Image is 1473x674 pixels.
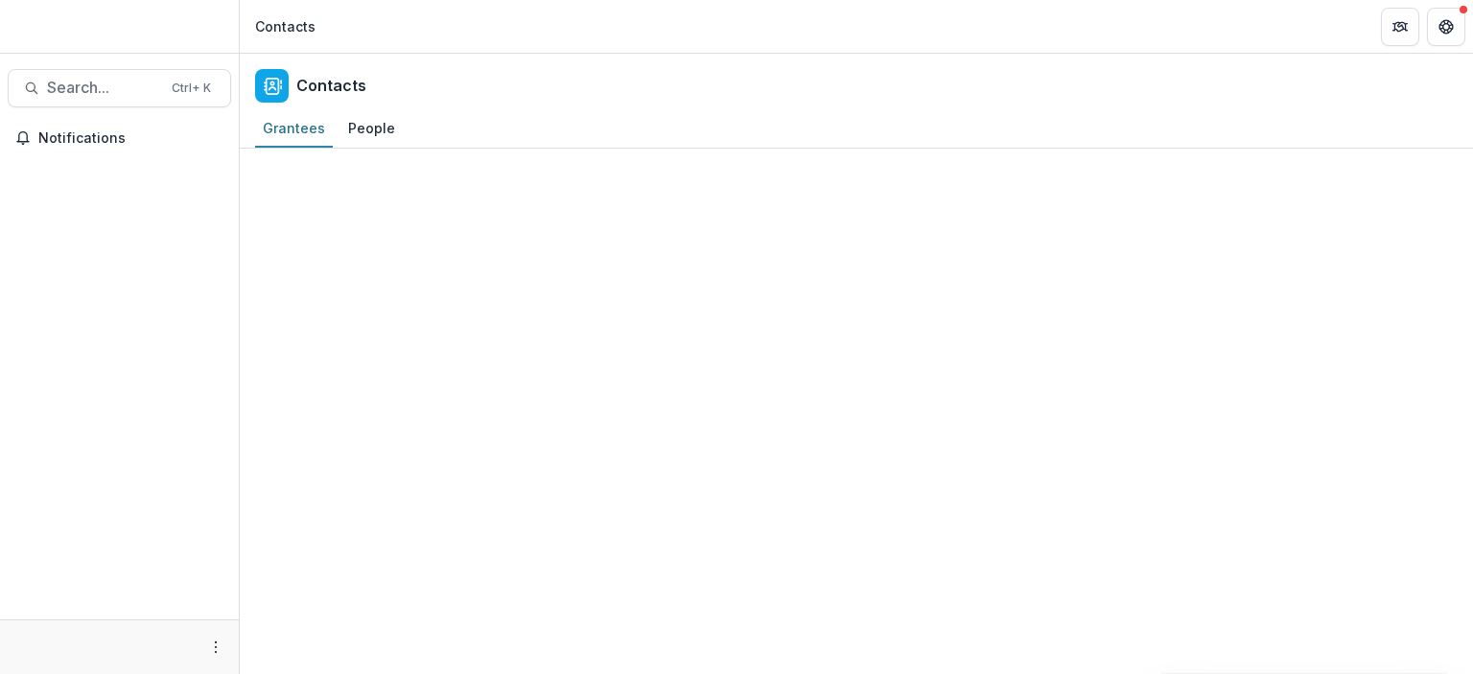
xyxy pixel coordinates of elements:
[340,114,403,142] div: People
[8,123,231,153] button: Notifications
[204,636,227,659] button: More
[255,16,316,36] div: Contacts
[340,110,403,148] a: People
[255,114,333,142] div: Grantees
[1427,8,1465,46] button: Get Help
[1381,8,1419,46] button: Partners
[296,77,366,95] h2: Contacts
[168,78,215,99] div: Ctrl + K
[38,130,223,147] span: Notifications
[255,110,333,148] a: Grantees
[247,12,323,40] nav: breadcrumb
[8,69,231,107] button: Search...
[47,79,160,97] span: Search...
